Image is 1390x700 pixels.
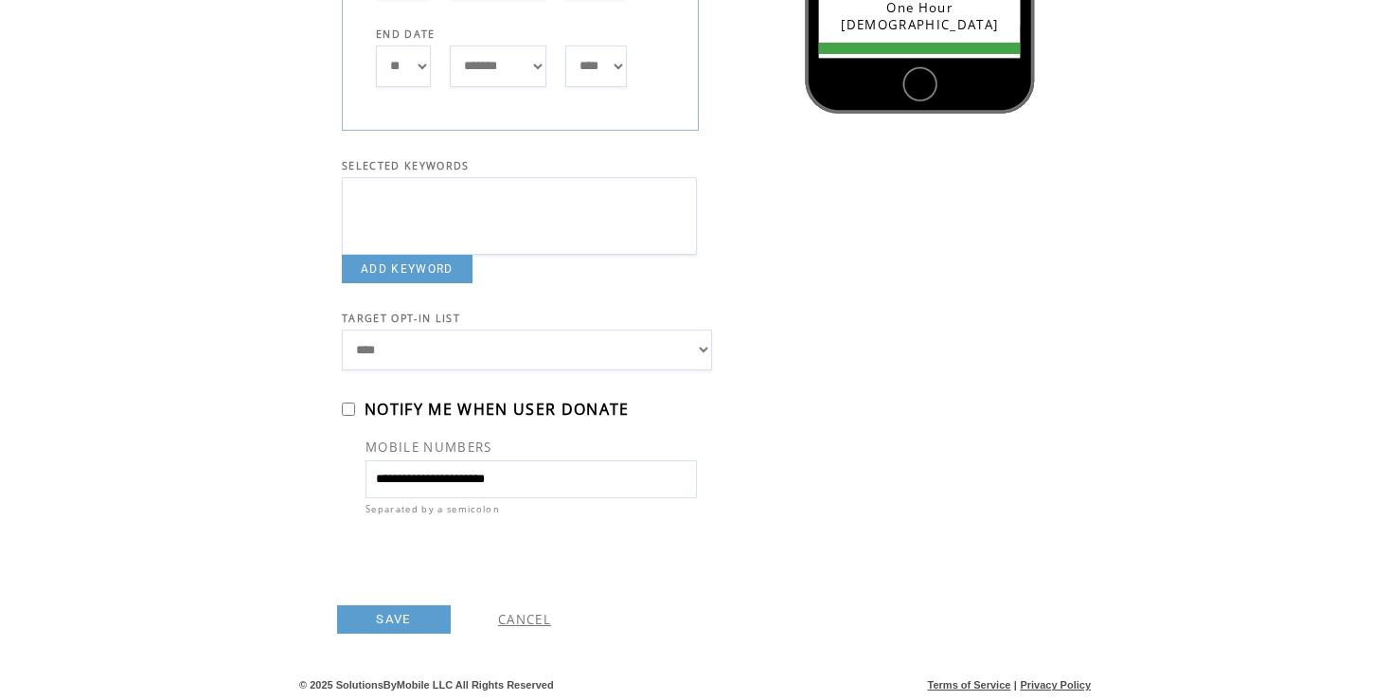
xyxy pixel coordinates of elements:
[819,43,1020,76] a: NEXT
[342,159,470,172] span: SELECTED KEYWORDS
[299,679,554,691] span: © 2025 SolutionsByMobile LLC All Rights Reserved
[376,27,436,41] span: END DATE
[365,439,492,456] span: MOBILE NUMBERS
[1014,679,1017,691] span: |
[365,399,630,420] span: NOTIFY ME WHEN USER DONATE
[498,611,551,628] a: CANCEL
[342,255,472,283] a: ADD KEYWORD
[1020,679,1091,691] a: Privacy Policy
[342,312,460,325] span: TARGET OPT-IN LIST
[365,503,500,515] span: Separated by a semicolon
[337,605,451,634] a: SAVE
[928,679,1011,691] a: Terms of Service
